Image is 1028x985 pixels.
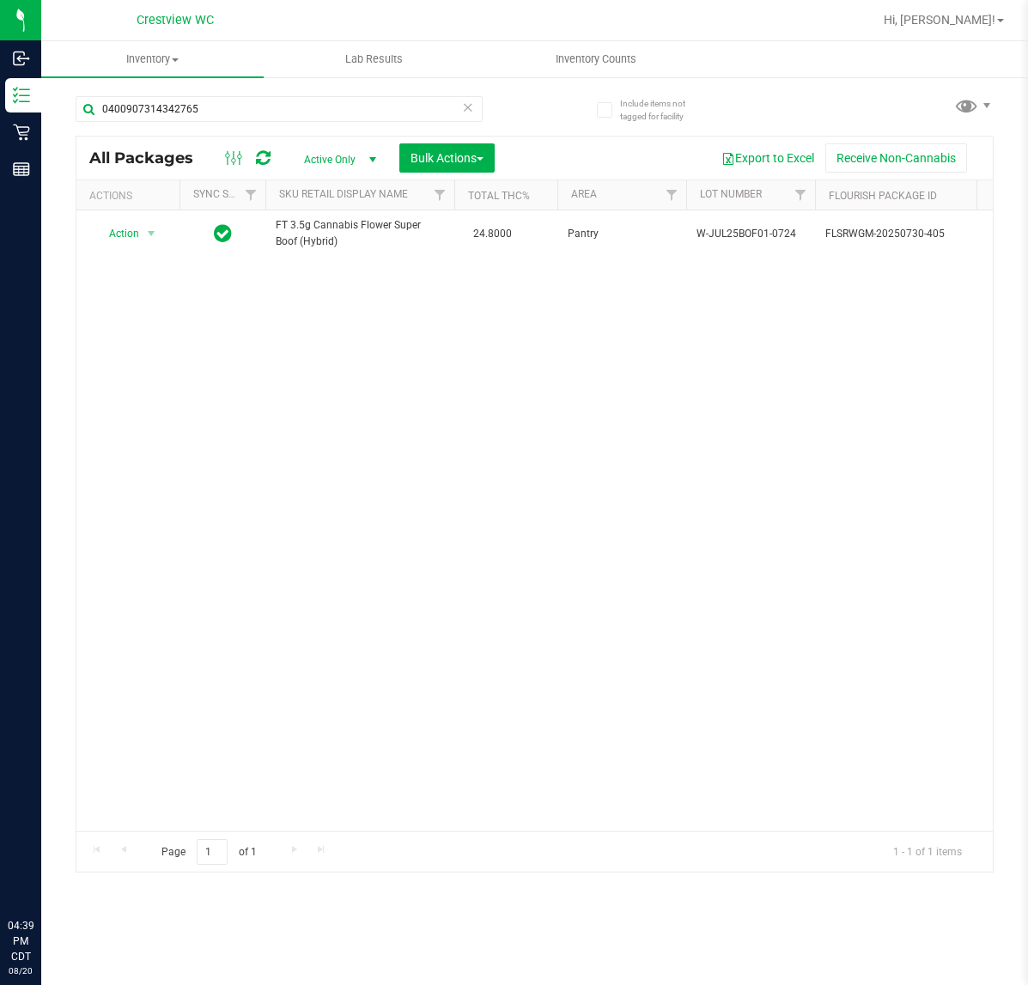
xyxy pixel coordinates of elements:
span: Bulk Actions [411,151,484,165]
span: 1 - 1 of 1 items [879,839,976,865]
button: Bulk Actions [399,143,495,173]
p: 04:39 PM CDT [8,918,33,964]
span: Page of 1 [147,839,271,866]
p: 08/20 [8,964,33,977]
span: All Packages [89,149,210,167]
span: Crestview WC [137,13,214,27]
span: FLSRWGM-20250730-405 [825,226,994,242]
input: 1 [197,839,228,866]
a: Filter [787,180,815,210]
a: Area [571,188,597,200]
a: Lab Results [264,41,486,77]
button: Export to Excel [710,143,825,173]
inline-svg: Inbound [13,50,30,67]
a: Sync Status [193,188,259,200]
button: Receive Non-Cannabis [825,143,967,173]
inline-svg: Retail [13,124,30,141]
span: In Sync [214,222,232,246]
a: SKU Retail Display Name [279,188,408,200]
span: Inventory [41,52,264,67]
span: Lab Results [322,52,426,67]
a: Flourish Package ID [829,190,937,202]
span: Pantry [568,226,676,242]
iframe: Resource center [17,848,69,899]
input: Search Package ID, Item Name, SKU, Lot or Part Number... [76,96,483,122]
span: select [141,222,162,246]
div: Actions [89,190,173,202]
span: Hi, [PERSON_NAME]! [884,13,995,27]
a: Total THC% [468,190,530,202]
span: Inventory Counts [532,52,660,67]
iframe: Resource center unread badge [51,845,71,866]
a: Filter [658,180,686,210]
span: W-JUL25BOF01-0724 [696,226,805,242]
span: FT 3.5g Cannabis Flower Super Boof (Hybrid) [276,217,444,250]
a: Inventory [41,41,264,77]
a: Lot Number [700,188,762,200]
span: Clear [462,96,474,119]
span: 24.8000 [465,222,520,246]
a: Inventory Counts [485,41,708,77]
inline-svg: Reports [13,161,30,178]
span: Include items not tagged for facility [620,97,706,123]
a: Filter [426,180,454,210]
span: Action [94,222,140,246]
a: Filter [237,180,265,210]
inline-svg: Inventory [13,87,30,104]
